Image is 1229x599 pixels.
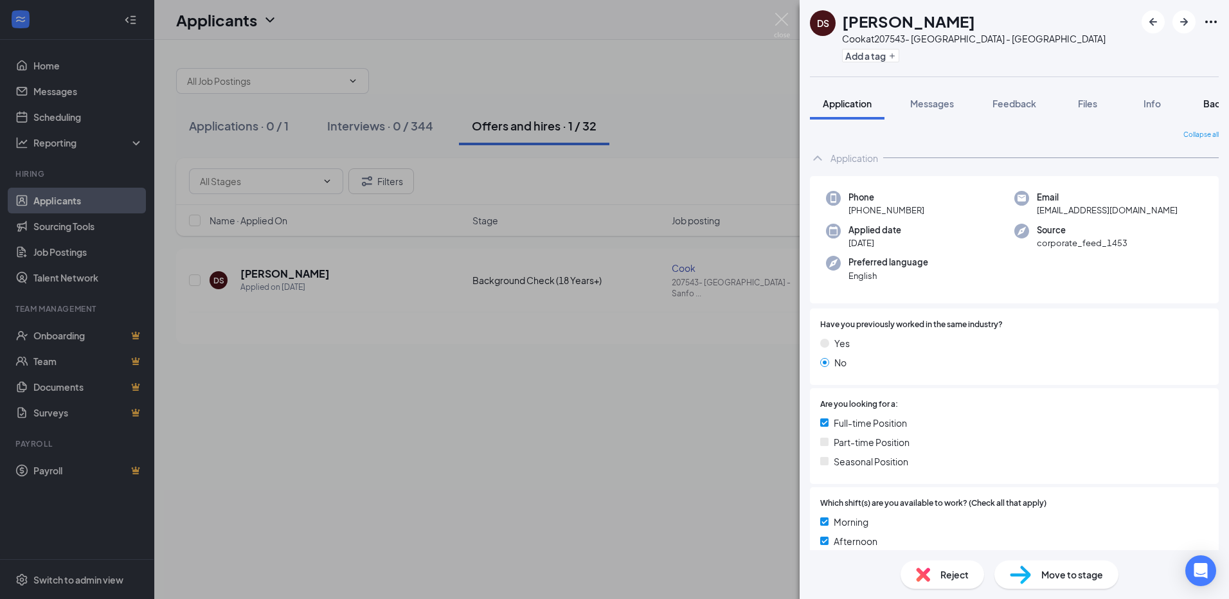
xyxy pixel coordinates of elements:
[1203,14,1219,30] svg: Ellipses
[842,32,1106,45] div: Cook at 207543- [GEOGRAPHIC_DATA] - [GEOGRAPHIC_DATA]
[1185,555,1216,586] div: Open Intercom Messenger
[992,98,1036,109] span: Feedback
[848,204,924,217] span: [PHONE_NUMBER]
[940,568,969,582] span: Reject
[1176,14,1192,30] svg: ArrowRight
[1144,98,1161,109] span: Info
[834,416,907,430] span: Full-time Position
[810,150,825,166] svg: ChevronUp
[842,10,975,32] h1: [PERSON_NAME]
[842,49,899,62] button: PlusAdd a tag
[830,152,878,165] div: Application
[1172,10,1196,33] button: ArrowRight
[888,52,896,60] svg: Plus
[848,237,901,249] span: [DATE]
[820,319,1003,331] span: Have you previously worked in the same industry?
[1037,237,1127,249] span: corporate_feed_1453
[834,534,877,548] span: Afternoon
[1041,568,1103,582] span: Move to stage
[817,17,829,30] div: DS
[834,435,910,449] span: Part-time Position
[820,497,1046,510] span: Which shift(s) are you available to work? (Check all that apply)
[848,191,924,204] span: Phone
[820,398,898,411] span: Are you looking for a:
[1145,14,1161,30] svg: ArrowLeftNew
[1037,224,1127,237] span: Source
[1037,191,1178,204] span: Email
[834,515,868,529] span: Morning
[834,336,850,350] span: Yes
[1183,130,1219,140] span: Collapse all
[848,256,928,269] span: Preferred language
[1037,204,1178,217] span: [EMAIL_ADDRESS][DOMAIN_NAME]
[910,98,954,109] span: Messages
[848,269,928,282] span: English
[848,224,901,237] span: Applied date
[1142,10,1165,33] button: ArrowLeftNew
[823,98,872,109] span: Application
[834,454,908,469] span: Seasonal Position
[1078,98,1097,109] span: Files
[834,355,847,370] span: No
